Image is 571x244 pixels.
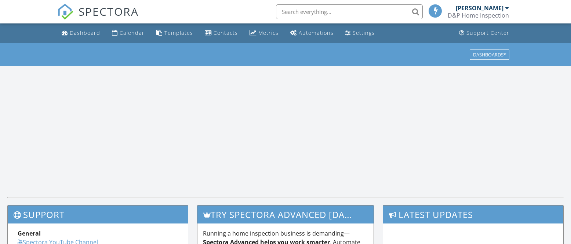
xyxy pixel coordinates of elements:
[470,49,509,60] button: Dashboards
[448,12,509,19] div: D&P Home Inspection
[57,10,139,25] a: SPECTORA
[276,4,423,19] input: Search everything...
[383,206,563,223] h3: Latest Updates
[299,29,334,36] div: Automations
[153,26,196,40] a: Templates
[197,206,373,223] h3: Try spectora advanced [DATE]
[18,229,41,237] strong: General
[164,29,193,36] div: Templates
[473,52,506,57] div: Dashboards
[258,29,279,36] div: Metrics
[287,26,337,40] a: Automations (Basic)
[247,26,281,40] a: Metrics
[202,26,241,40] a: Contacts
[466,29,509,36] div: Support Center
[456,26,512,40] a: Support Center
[57,4,73,20] img: The Best Home Inspection Software - Spectora
[59,26,103,40] a: Dashboard
[79,4,139,19] span: SPECTORA
[342,26,378,40] a: Settings
[120,29,145,36] div: Calendar
[214,29,238,36] div: Contacts
[109,26,148,40] a: Calendar
[8,206,188,223] h3: Support
[353,29,375,36] div: Settings
[70,29,100,36] div: Dashboard
[456,4,503,12] div: [PERSON_NAME]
